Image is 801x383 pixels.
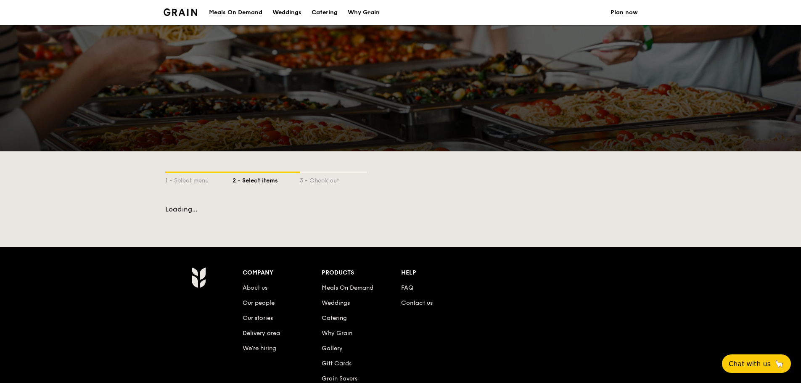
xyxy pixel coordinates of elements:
[722,354,791,373] button: Chat with us🦙
[401,299,433,306] a: Contact us
[322,314,347,322] a: Catering
[401,284,413,291] a: FAQ
[774,359,784,369] span: 🦙
[322,299,350,306] a: Weddings
[729,360,771,368] span: Chat with us
[233,173,300,185] div: 2 - Select items
[243,345,276,352] a: We’re hiring
[322,284,373,291] a: Meals On Demand
[300,173,367,185] div: 3 - Check out
[322,375,357,382] a: Grain Savers
[243,314,273,322] a: Our stories
[164,8,198,16] img: Grain
[165,205,636,213] div: Loading...
[243,299,275,306] a: Our people
[401,267,481,279] div: Help
[191,267,206,288] img: AYc88T3wAAAABJRU5ErkJggg==
[243,284,267,291] a: About us
[164,8,198,16] a: Logotype
[322,267,401,279] div: Products
[165,173,233,185] div: 1 - Select menu
[322,360,352,367] a: Gift Cards
[243,267,322,279] div: Company
[322,330,352,337] a: Why Grain
[322,345,343,352] a: Gallery
[243,330,280,337] a: Delivery area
